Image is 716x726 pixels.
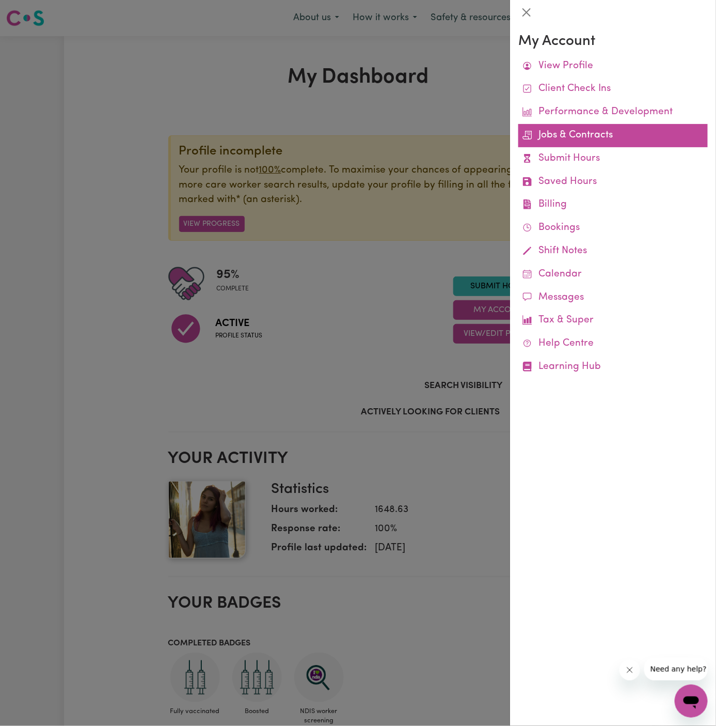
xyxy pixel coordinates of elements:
iframe: Button to launch messaging window [675,685,708,718]
button: Close [518,4,535,21]
a: Billing [518,193,708,217]
a: Saved Hours [518,171,708,194]
a: Performance & Development [518,101,708,124]
a: Shift Notes [518,240,708,263]
h3: My Account [518,33,708,51]
a: Client Check Ins [518,78,708,101]
iframe: Message from company [644,658,708,681]
a: Submit Hours [518,147,708,171]
a: View Profile [518,55,708,78]
a: Help Centre [518,332,708,356]
a: Jobs & Contracts [518,124,708,147]
a: Learning Hub [518,356,708,379]
a: Messages [518,286,708,310]
iframe: Close message [619,660,640,681]
a: Tax & Super [518,309,708,332]
a: Bookings [518,217,708,240]
a: Calendar [518,263,708,286]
